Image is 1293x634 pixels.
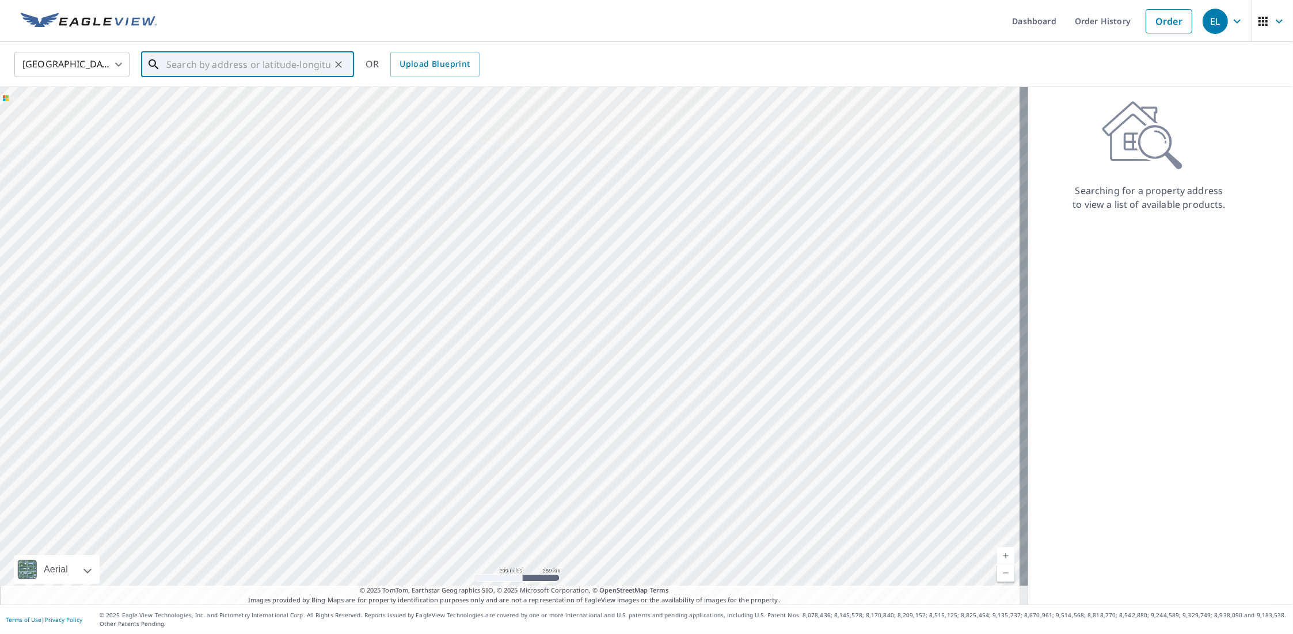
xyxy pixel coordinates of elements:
[360,586,669,595] span: © 2025 TomTom, Earthstar Geographics SIO, © 2025 Microsoft Corporation, ©
[14,48,130,81] div: [GEOGRAPHIC_DATA]
[997,564,1014,582] a: Current Level 5, Zoom Out
[1072,184,1226,211] p: Searching for a property address to view a list of available products.
[21,13,157,30] img: EV Logo
[366,52,480,77] div: OR
[100,611,1287,628] p: © 2025 Eagle View Technologies, Inc. and Pictometry International Corp. All Rights Reserved. Repo...
[400,57,470,71] span: Upload Blueprint
[6,616,82,623] p: |
[390,52,479,77] a: Upload Blueprint
[6,616,41,624] a: Terms of Use
[650,586,669,594] a: Terms
[14,555,100,584] div: Aerial
[1203,9,1228,34] div: EL
[599,586,648,594] a: OpenStreetMap
[45,616,82,624] a: Privacy Policy
[1146,9,1192,33] a: Order
[330,56,347,73] button: Clear
[40,555,71,584] div: Aerial
[166,48,330,81] input: Search by address or latitude-longitude
[997,547,1014,564] a: Current Level 5, Zoom In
